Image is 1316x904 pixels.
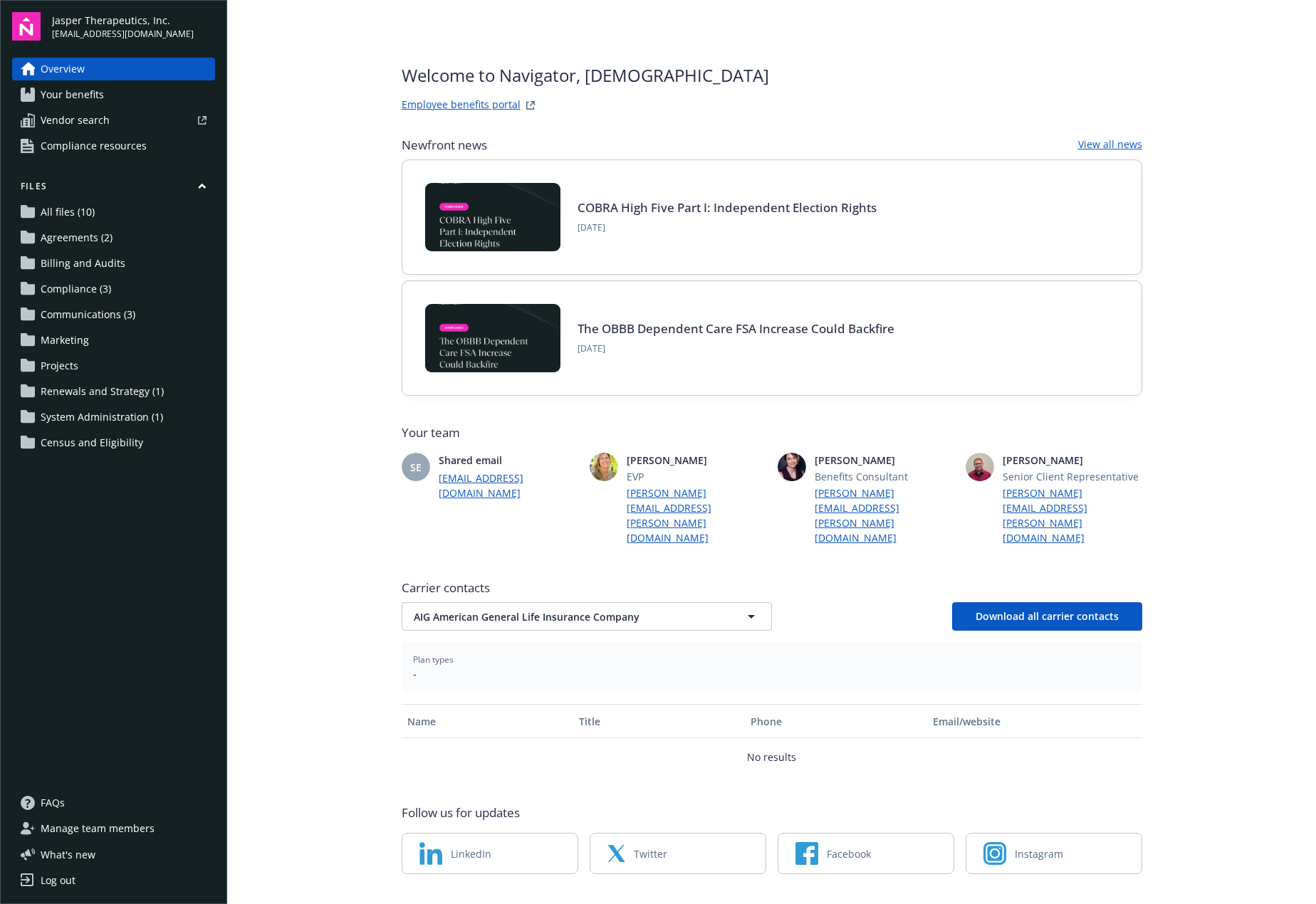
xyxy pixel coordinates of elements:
[410,460,422,475] span: SE
[579,714,739,729] div: Title
[52,12,215,41] button: Jasper Therapeutics, Inc.[EMAIL_ADDRESS][DOMAIN_NAME]
[451,846,491,861] span: LinkedIn
[12,180,215,198] button: Files
[41,869,75,892] div: Log out
[627,469,766,484] span: EVP
[41,431,143,454] span: Census and Eligibility
[751,714,921,729] div: Phone
[41,226,113,249] span: Agreements (2)
[815,469,954,484] span: Benefits Consultant
[1078,137,1142,154] a: View all news
[52,13,194,28] span: Jasper Therapeutics, Inc.
[413,666,1131,681] span: -
[402,804,520,821] span: Follow us for updates
[1015,846,1063,861] span: Instagram
[52,28,194,41] span: [EMAIL_ADDRESS][DOMAIN_NAME]
[966,833,1142,874] a: Instagram
[1003,453,1142,468] span: [PERSON_NAME]
[578,320,894,337] a: The OBBB Dependent Care FSA Increase Could Backfire
[627,485,766,545] a: [PERSON_NAME][EMAIL_ADDRESS][PERSON_NAME][DOMAIN_NAME]
[12,792,215,814] a: FAQs
[402,63,769,88] span: Welcome to Navigator , [DEMOGRAPHIC_DATA]
[747,750,796,764] p: No results
[439,471,578,500] a: [EMAIL_ADDRESS][DOMAIN_NAME]
[578,221,877,234] span: [DATE]
[41,109,110,132] span: Vendor search
[12,354,215,377] a: Projects
[402,137,487,154] span: Newfront news
[12,252,215,275] a: Billing and Audits
[12,278,215,300] a: Compliance (3)
[12,226,215,249] a: Agreements (2)
[402,833,578,874] a: LinkedIn
[41,354,78,377] span: Projects
[522,97,539,114] a: striveWebsite
[933,714,1136,729] div: Email/website
[12,847,118,862] button: What's new
[1003,485,1142,545] a: [PERSON_NAME][EMAIL_ADDRESS][PERSON_NAME][DOMAIN_NAME]
[12,109,215,132] a: Vendor search
[402,424,1142,441] span: Your team
[627,453,766,468] span: [PERSON_NAME]
[41,135,147,157] span: Compliance resources
[12,135,215,157] a: Compliance resources
[41,792,65,814] span: FAQs
[590,453,618,481] img: photo
[41,252,125,275] span: Billing and Audits
[778,453,806,481] img: photo
[41,380,164,403] span: Renewals and Strategy (1)
[12,58,215,80] a: Overview
[41,201,95,224] span: All files (10)
[402,704,573,738] button: Name
[827,846,871,861] span: Facebook
[12,406,215,429] a: System Administration (1)
[590,833,766,874] a: Twitter
[12,380,215,403] a: Renewals and Strategy (1)
[12,201,215,224] a: All files (10)
[41,278,111,300] span: Compliance (3)
[815,485,954,545] a: [PERSON_NAME][EMAIL_ADDRESS][PERSON_NAME][DOMAIN_NAME]
[12,329,215,352] a: Marketing
[402,579,1142,596] span: Carrier contacts
[12,303,215,326] a: Communications (3)
[952,602,1142,631] button: Download all carrier contacts
[41,817,155,840] span: Manage team members
[745,704,927,738] button: Phone
[402,602,772,631] button: AIG American General Life Insurance Company
[927,704,1142,738] button: Email/website
[976,609,1119,623] span: Download all carrier contacts
[41,847,95,862] span: What ' s new
[578,342,894,355] span: [DATE]
[815,453,954,468] span: [PERSON_NAME]
[413,653,1131,666] span: Plan types
[778,833,954,874] a: Facebook
[41,83,104,106] span: Your benefits
[41,406,163,429] span: System Administration (1)
[12,12,41,41] img: navigator-logo.svg
[578,199,877,216] a: COBRA High Five Part I: Independent Election Rights
[425,304,560,372] img: BLOG-Card Image - Compliance - OBBB Dep Care FSA - 08-01-25.jpg
[414,609,710,624] span: AIG American General Life Insurance Company
[439,453,578,468] span: Shared email
[402,97,521,114] a: Employee benefits portal
[12,83,215,106] a: Your benefits
[12,817,215,840] a: Manage team members
[634,846,667,861] span: Twitter
[966,453,994,481] img: photo
[41,303,135,326] span: Communications (3)
[1003,469,1142,484] span: Senior Client Representative
[41,58,85,80] span: Overview
[12,431,215,454] a: Census and Eligibility
[407,714,568,729] div: Name
[425,183,560,251] img: BLOG-Card Image - Compliance - COBRA High Five Pt 1 07-18-25.jpg
[573,704,745,738] button: Title
[41,329,89,352] span: Marketing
